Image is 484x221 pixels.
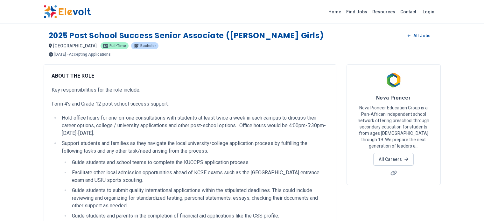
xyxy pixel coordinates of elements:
li: Guide students and school teams to complete the KUCCPS application process. [70,159,328,166]
span: [GEOGRAPHIC_DATA] [53,43,97,48]
li: Hold office hours for one-on-one consultations with students at least twice a week in each campus... [60,114,328,137]
h1: 2025 Post School Success Senior Associate ([PERSON_NAME] Girls) [49,31,324,41]
p: Key responsibilities for the role include: [52,86,328,94]
a: Contact [398,7,419,17]
p: Nova Pioneer Education Group is a Pan-African independent school network offering preschool throu... [354,105,433,149]
li: Facilitate other local admission opportunities ahead of KCSE exams such as the [GEOGRAPHIC_DATA] ... [70,169,328,184]
img: Nova Pioneer [386,72,402,88]
span: Full-time [109,44,126,48]
li: Guide students to submit quality international applications within the stipulated deadlines. This... [70,187,328,210]
a: Resources [370,7,398,17]
a: Find Jobs [344,7,370,17]
a: Login [419,5,438,18]
a: All Jobs [403,31,435,40]
span: Nova Pioneer [376,95,411,101]
a: Home [326,7,344,17]
span: Bachelor [140,44,156,48]
strong: ABOUT THE ROLE [52,73,94,79]
img: Elevolt [44,5,91,18]
span: [DATE] [54,52,66,56]
p: Form 4’s and Grade 12 post school success support: [52,100,328,108]
p: - Accepting Applications [67,52,111,56]
li: Guide students and parents in the completion of financial aid applications like the CSS profile. [70,212,328,220]
a: All Careers [373,153,414,166]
